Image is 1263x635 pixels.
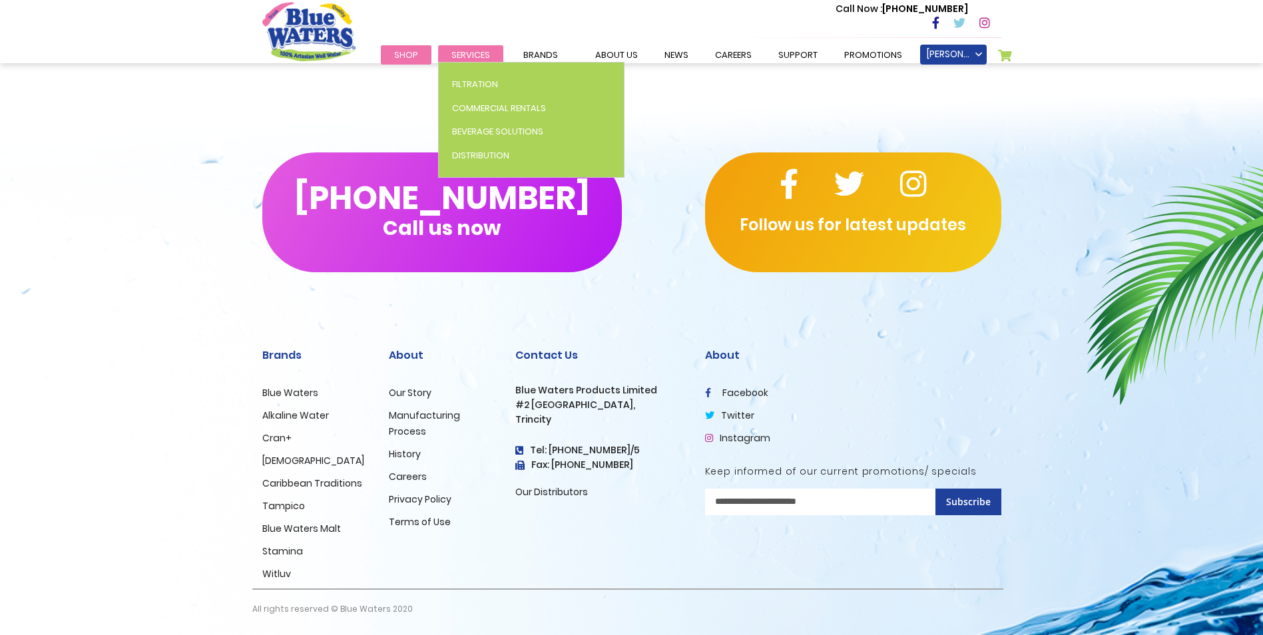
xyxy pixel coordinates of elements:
[515,385,685,396] h3: Blue Waters Products Limited
[252,590,413,628] p: All rights reserved © Blue Waters 2020
[262,454,364,467] a: [DEMOGRAPHIC_DATA]
[262,152,622,272] button: [PHONE_NUMBER]Call us now
[383,224,501,232] span: Call us now
[389,447,421,461] a: History
[451,49,490,61] span: Services
[515,445,685,456] h4: Tel: [PHONE_NUMBER]/5
[702,45,765,65] a: careers
[452,102,546,114] span: Commercial Rentals
[765,45,831,65] a: support
[515,459,685,471] h3: Fax: [PHONE_NUMBER]
[262,567,291,580] a: Witluv
[452,125,543,138] span: Beverage Solutions
[515,485,588,499] a: Our Distributors
[831,45,915,65] a: Promotions
[920,45,987,65] a: [PERSON_NAME]
[705,431,770,445] a: Instagram
[582,45,651,65] a: about us
[262,409,329,422] a: Alkaline Water
[705,349,1001,361] h2: About
[705,386,768,399] a: facebook
[935,489,1001,515] button: Subscribe
[262,349,369,361] h2: Brands
[452,78,498,91] span: Filtration
[389,515,451,529] a: Terms of Use
[705,466,1001,477] h5: Keep informed of our current promotions/ specials
[389,409,460,438] a: Manufacturing Process
[262,522,341,535] a: Blue Waters Malt
[651,45,702,65] a: News
[452,149,509,162] span: Distribution
[836,2,882,15] span: Call Now :
[262,477,362,490] a: Caribbean Traditions
[836,2,968,16] p: [PHONE_NUMBER]
[389,493,451,506] a: Privacy Policy
[946,495,991,508] span: Subscribe
[515,414,685,425] h3: Trincity
[262,386,318,399] a: Blue Waters
[523,49,558,61] span: Brands
[515,399,685,411] h3: #2 [GEOGRAPHIC_DATA],
[389,386,431,399] a: Our Story
[262,431,292,445] a: Cran+
[705,213,1001,237] p: Follow us for latest updates
[262,544,303,558] a: Stamina
[515,349,685,361] h2: Contact Us
[262,499,305,513] a: Tampico
[389,470,427,483] a: Careers
[705,409,754,422] a: twitter
[262,2,356,61] a: store logo
[389,349,495,361] h2: About
[394,49,418,61] span: Shop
